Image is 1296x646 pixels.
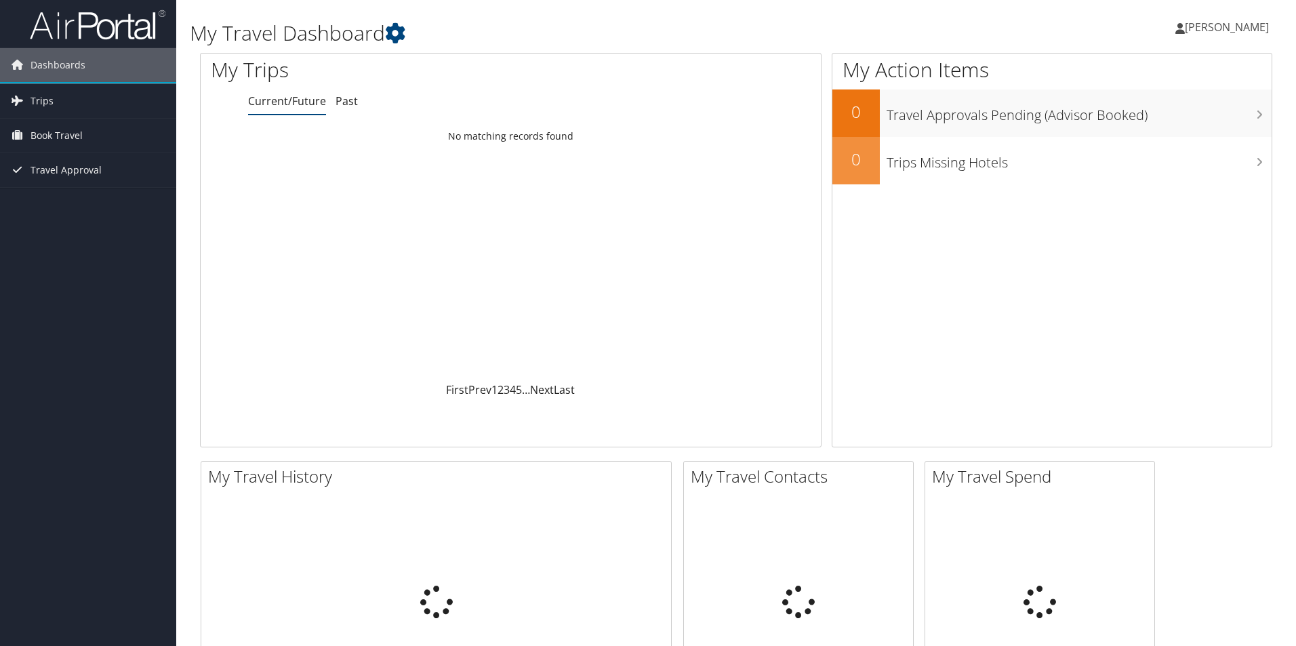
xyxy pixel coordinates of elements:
[932,465,1154,488] h2: My Travel Spend
[504,382,510,397] a: 3
[31,84,54,118] span: Trips
[31,153,102,187] span: Travel Approval
[336,94,358,108] a: Past
[832,89,1272,137] a: 0Travel Approvals Pending (Advisor Booked)
[832,148,880,171] h2: 0
[31,119,83,153] span: Book Travel
[498,382,504,397] a: 2
[554,382,575,397] a: Last
[887,146,1272,172] h3: Trips Missing Hotels
[201,124,821,148] td: No matching records found
[1175,7,1282,47] a: [PERSON_NAME]
[516,382,522,397] a: 5
[510,382,516,397] a: 4
[30,9,165,41] img: airportal-logo.png
[530,382,554,397] a: Next
[31,48,85,82] span: Dashboards
[248,94,326,108] a: Current/Future
[1185,20,1269,35] span: [PERSON_NAME]
[491,382,498,397] a: 1
[832,137,1272,184] a: 0Trips Missing Hotels
[468,382,491,397] a: Prev
[522,382,530,397] span: …
[446,382,468,397] a: First
[208,465,671,488] h2: My Travel History
[832,100,880,123] h2: 0
[211,56,552,84] h1: My Trips
[832,56,1272,84] h1: My Action Items
[691,465,913,488] h2: My Travel Contacts
[190,19,918,47] h1: My Travel Dashboard
[887,99,1272,125] h3: Travel Approvals Pending (Advisor Booked)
